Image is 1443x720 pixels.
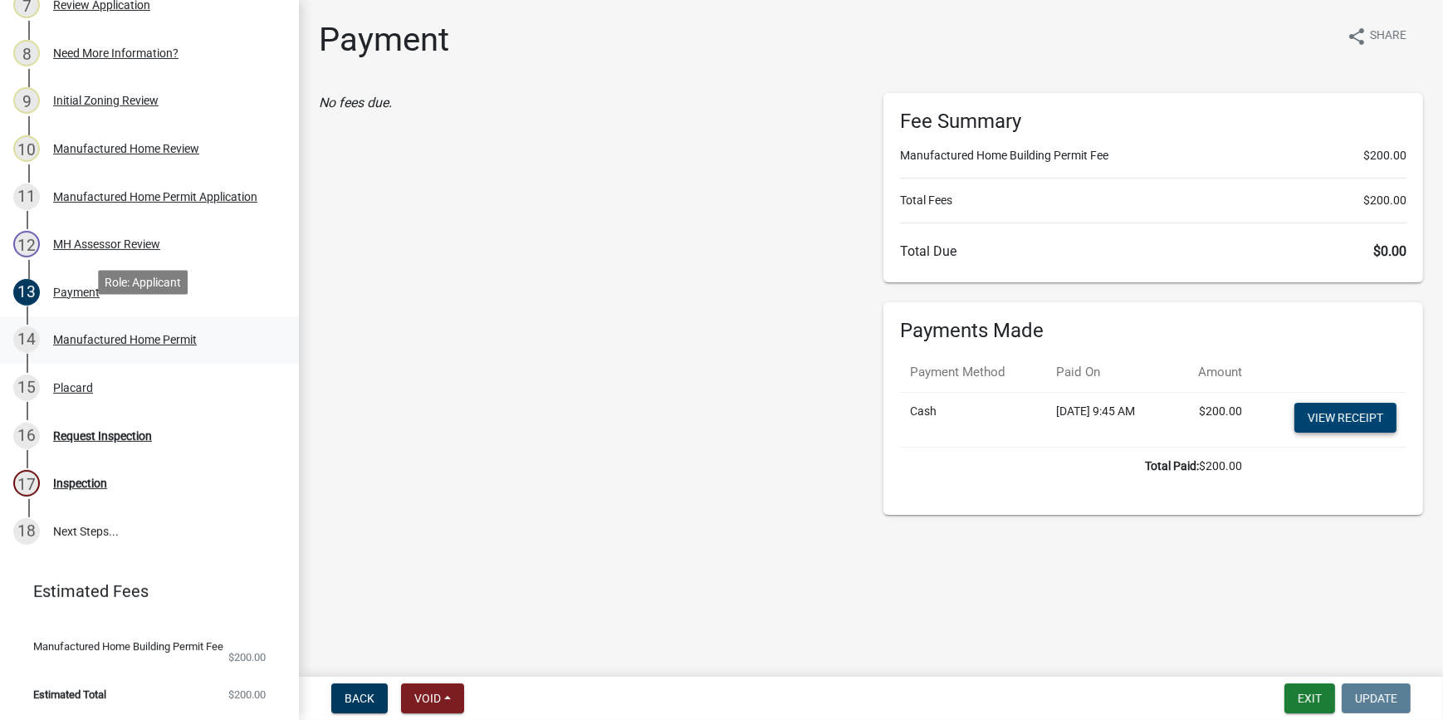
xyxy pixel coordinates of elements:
span: Void [414,692,441,705]
div: 10 [13,135,40,162]
div: 17 [13,470,40,497]
i: No fees due. [319,95,392,110]
li: Total Fees [900,192,1406,209]
div: Manufactured Home Review [53,143,199,154]
div: 15 [13,375,40,401]
i: share [1347,27,1367,47]
td: [DATE] 9:45 AM [1046,392,1172,447]
span: $0.00 [1373,243,1406,259]
div: 16 [13,423,40,449]
div: Request Inspection [53,430,152,442]
button: Void [401,683,464,713]
div: Initial Zoning Review [53,95,159,106]
h6: Payments Made [900,319,1406,343]
h6: Fee Summary [900,110,1406,134]
b: Total Paid: [1145,459,1199,473]
div: Inspection [53,478,107,489]
span: $200.00 [228,652,266,663]
td: $200.00 [900,447,1252,485]
a: View receipt [1294,403,1397,433]
td: Cash [900,392,1046,447]
div: 11 [13,184,40,210]
div: Payment [53,287,100,298]
span: $200.00 [1363,192,1406,209]
h1: Payment [319,20,449,60]
a: Estimated Fees [13,575,272,608]
button: Exit [1284,683,1335,713]
th: Paid On [1046,353,1172,392]
div: 9 [13,87,40,114]
th: Amount [1172,353,1252,392]
h6: Total Due [900,243,1406,259]
span: $200.00 [228,689,266,700]
span: Share [1370,27,1406,47]
div: Role: Applicant [98,270,188,294]
th: Payment Method [900,353,1046,392]
span: Back [345,692,374,705]
span: $200.00 [1363,147,1406,164]
td: $200.00 [1172,392,1252,447]
div: MH Assessor Review [53,238,160,250]
div: 12 [13,231,40,257]
div: Manufactured Home Permit Application [53,191,257,203]
div: Manufactured Home Permit [53,334,197,345]
div: Need More Information? [53,47,179,59]
li: Manufactured Home Building Permit Fee [900,147,1406,164]
button: Update [1342,683,1411,713]
div: 8 [13,40,40,66]
button: shareShare [1333,20,1420,52]
div: Placard [53,382,93,394]
span: Estimated Total [33,689,106,700]
span: Update [1355,692,1397,705]
button: Back [331,683,388,713]
span: Manufactured Home Building Permit Fee [33,641,223,652]
div: 13 [13,279,40,306]
div: 14 [13,326,40,353]
div: 18 [13,518,40,545]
